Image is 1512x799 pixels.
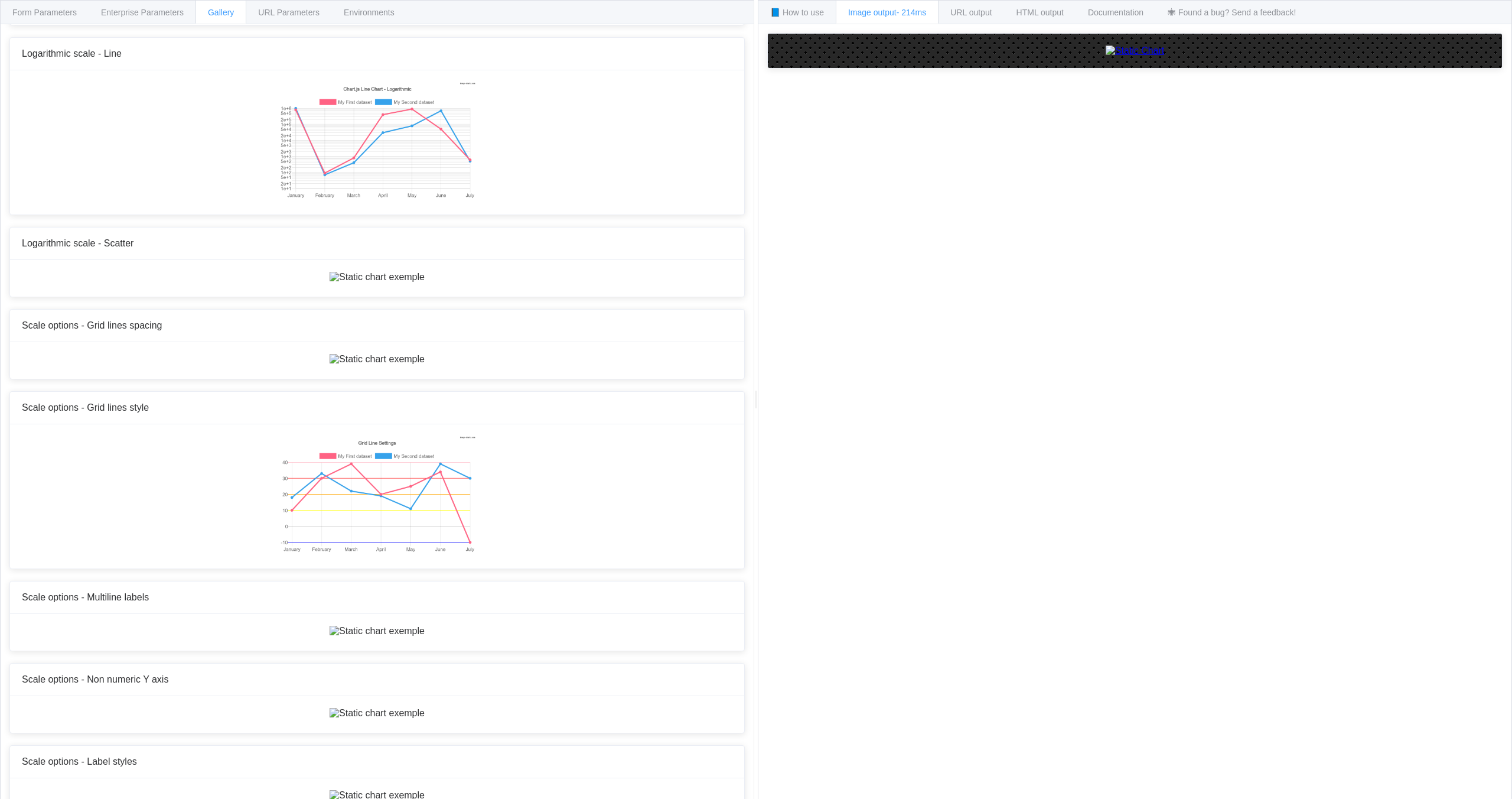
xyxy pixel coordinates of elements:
[330,626,425,636] img: Static chart exemple
[330,272,425,282] img: Static chart exemple
[22,674,168,684] span: Scale options - Non numeric Y axis
[279,436,475,554] img: Static chart exemple
[22,48,122,59] span: Logarithmic scale - Line
[22,238,133,248] span: Logarithmic scale - Scatter
[1016,8,1064,17] span: HTML output
[848,8,926,17] span: Image output
[22,402,149,413] span: Scale options - Grid lines style
[258,8,320,17] span: URL Parameters
[22,320,162,330] span: Scale options - Grid lines spacing
[1106,46,1165,56] img: Static Chart
[897,8,927,17] span: - 214ms
[1088,8,1143,17] span: Documentation
[12,8,77,17] span: Form Parameters
[1168,8,1296,17] span: 🕷 Found a bug? Send a feedback!
[101,8,184,17] span: Enterprise Parameters
[208,8,234,17] span: Gallery
[22,756,137,766] span: Scale options - Label styles
[344,8,395,17] span: Environments
[22,592,149,602] span: Scale options - Multiline labels
[780,46,1490,56] a: Static Chart
[330,354,425,365] img: Static chart exemple
[770,8,824,17] span: 📘 How to use
[330,708,425,719] img: Static chart exemple
[950,8,992,17] span: URL output
[279,82,475,200] img: Static chart exemple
